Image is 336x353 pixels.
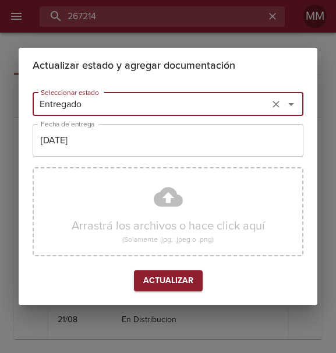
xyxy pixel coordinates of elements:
span: Confirmar cambio de estado [134,270,203,292]
h2: Actualizar estado y agregar documentación [33,57,303,74]
button: Actualizar [134,270,203,292]
div: Arrastrá los archivos o hace click aquí(Solamente .jpg, .jpeg o .png) [33,167,303,256]
button: Abrir [283,96,299,112]
button: Limpiar [268,96,284,112]
span: Actualizar [143,274,193,288]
